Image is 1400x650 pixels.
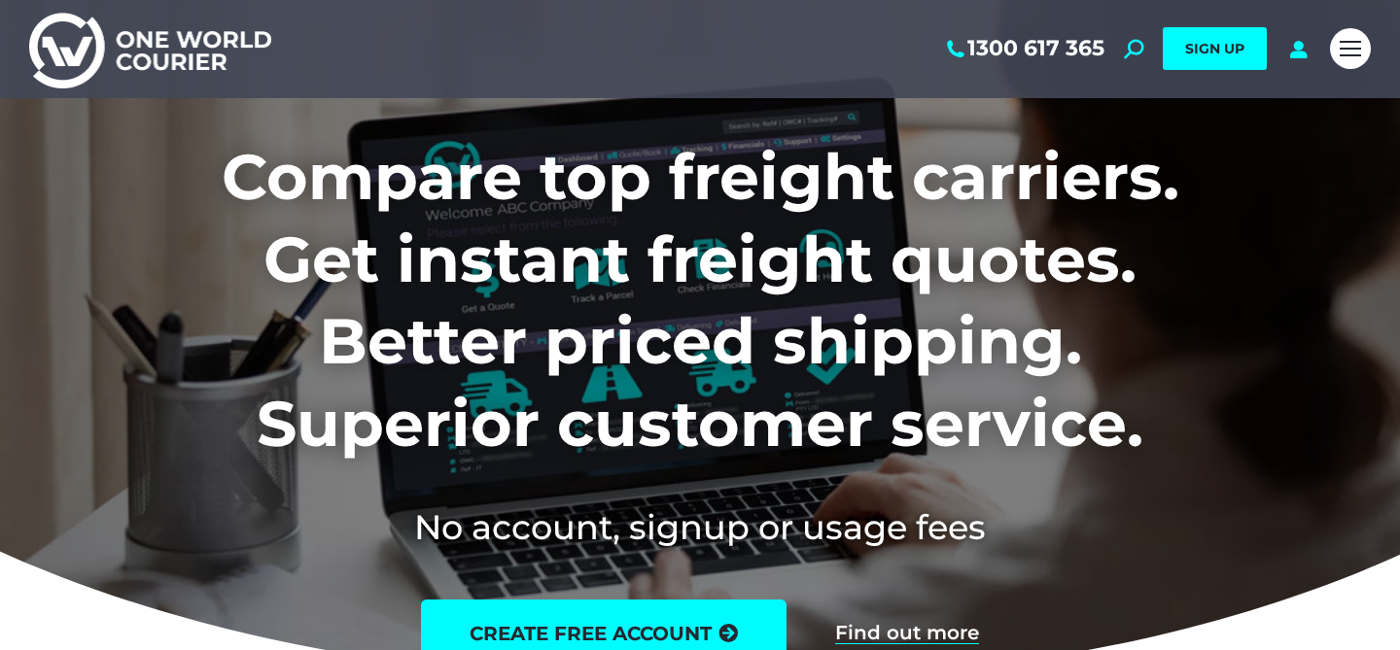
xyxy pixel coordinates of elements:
[93,503,1308,551] h2: No account, signup or usage fees
[835,623,979,644] a: Find out more
[943,36,1104,61] a: 1300 617 365
[1185,40,1244,57] span: SIGN UP
[93,136,1308,464] h1: Compare top freight carriers. Get instant freight quotes. Better priced shipping. Superior custom...
[1163,27,1267,70] a: SIGN UP
[29,10,271,88] img: One World Courier
[1330,28,1371,69] a: Mobile menu icon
